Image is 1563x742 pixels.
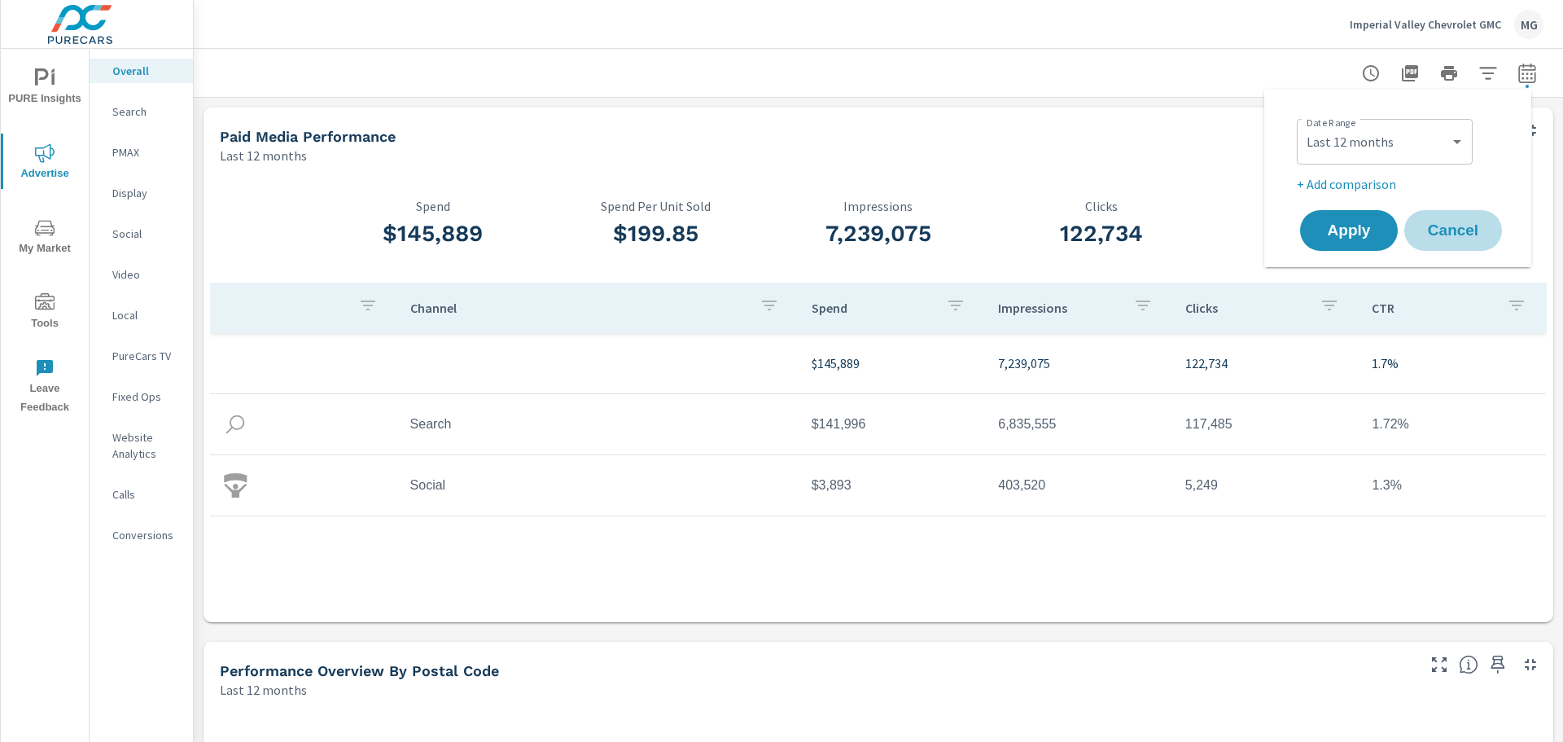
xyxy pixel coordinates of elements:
[812,300,934,316] p: Spend
[220,128,396,145] h5: Paid Media Performance
[1316,223,1381,238] span: Apply
[998,300,1120,316] p: Impressions
[1172,465,1359,506] td: 5,249
[1297,174,1505,194] p: + Add comparison
[223,412,247,437] img: icon-search.svg
[1421,223,1486,238] span: Cancel
[767,220,990,248] h3: 7,239,075
[6,218,84,258] span: My Market
[397,404,799,445] td: Search
[112,307,180,323] p: Local
[1300,210,1398,251] button: Apply
[1485,652,1511,678] span: Save this to your personalized report
[397,465,799,506] td: Social
[90,222,193,246] div: Social
[1426,652,1452,678] button: Make Fullscreen
[1350,17,1501,32] p: Imperial Valley Chevrolet GMC
[1459,655,1478,674] span: Understand performance data by postal code. Individual postal codes can be selected and expanded ...
[90,425,193,466] div: Website Analytics
[1359,465,1546,506] td: 1.3%
[1404,210,1502,251] button: Cancel
[545,199,768,213] p: Spend Per Unit Sold
[322,220,545,248] h3: $145,889
[90,344,193,368] div: PureCars TV
[1185,300,1307,316] p: Clicks
[322,199,545,213] p: Spend
[90,384,193,409] div: Fixed Ops
[112,266,180,283] p: Video
[90,140,193,165] div: PMAX
[112,226,180,242] p: Social
[112,348,180,364] p: PureCars TV
[1517,652,1543,678] button: Minimize Widget
[112,486,180,503] p: Calls
[112,185,180,201] p: Display
[985,465,1172,506] td: 403,520
[112,429,180,462] p: Website Analytics
[985,404,1172,445] td: 6,835,555
[90,303,193,327] div: Local
[767,199,990,213] p: Impressions
[812,353,973,373] p: $145,889
[799,404,986,445] td: $141,996
[90,482,193,507] div: Calls
[998,353,1159,373] p: 7,239,075
[220,662,499,679] h5: Performance Overview By Postal Code
[1185,353,1346,373] p: 122,734
[6,358,84,417] span: Leave Feedback
[410,300,746,316] p: Channel
[112,144,180,160] p: PMAX
[220,680,307,700] p: Last 12 months
[112,389,180,405] p: Fixed Ops
[90,99,193,124] div: Search
[112,103,180,120] p: Search
[1372,300,1494,316] p: CTR
[990,199,1213,213] p: Clicks
[90,523,193,547] div: Conversions
[6,143,84,183] span: Advertise
[6,293,84,333] span: Tools
[112,527,180,543] p: Conversions
[1372,353,1533,373] p: 1.7%
[6,68,84,108] span: PURE Insights
[223,473,247,498] img: icon-social.svg
[1,49,89,424] div: nav menu
[112,63,180,79] p: Overall
[1213,199,1436,213] p: CTR
[545,220,768,248] h3: $199.85
[90,59,193,83] div: Overall
[90,262,193,287] div: Video
[90,181,193,205] div: Display
[1213,220,1436,248] h3: 1.7%
[799,465,986,506] td: $3,893
[990,220,1213,248] h3: 122,734
[220,146,307,165] p: Last 12 months
[1359,404,1546,445] td: 1.72%
[1172,404,1359,445] td: 117,485
[1514,10,1543,39] div: MG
